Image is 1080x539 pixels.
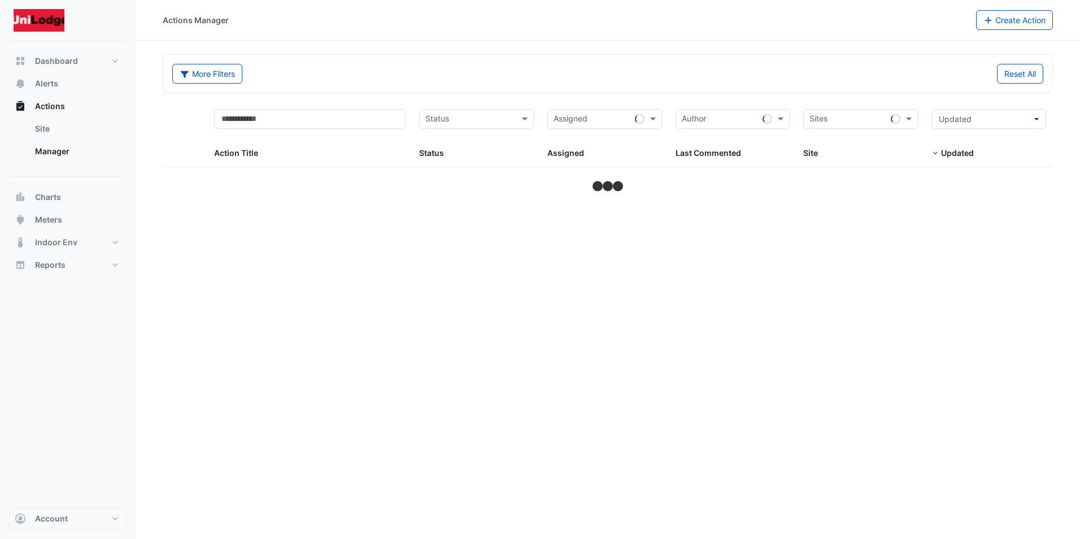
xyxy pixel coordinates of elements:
button: Updated [931,109,1046,129]
span: Status [419,148,444,158]
span: Dashboard [35,55,78,67]
app-icon: Reports [15,259,26,271]
button: Actions [9,95,127,118]
button: Reset All [997,64,1043,84]
button: Indoor Env [9,231,127,254]
app-icon: Alerts [15,78,26,89]
div: Actions Manager [163,14,229,26]
button: Create Action [976,10,1053,30]
app-icon: Dashboard [15,55,26,67]
button: Reports [9,254,127,276]
span: Updated [939,114,972,124]
a: Site [26,118,127,140]
span: Site [803,148,818,158]
app-icon: Charts [15,192,26,203]
span: Reports [35,259,66,271]
span: Account [35,513,68,524]
img: Company Logo [14,9,64,32]
button: Alerts [9,72,127,95]
div: Actions [9,118,127,167]
span: Indoor Env [35,237,77,248]
app-icon: Actions [15,101,26,112]
span: Meters [35,214,62,225]
app-icon: Indoor Env [15,237,26,248]
span: Charts [35,192,61,203]
span: Last Commented [676,148,741,158]
button: More Filters [172,64,242,84]
button: Charts [9,186,127,208]
span: Actions [35,101,65,112]
span: Alerts [35,78,58,89]
span: Assigned [547,148,584,158]
span: Updated [941,148,974,158]
a: Manager [26,140,127,163]
button: Meters [9,208,127,231]
span: Action Title [214,148,258,158]
button: Dashboard [9,50,127,72]
button: Account [9,507,127,530]
app-icon: Meters [15,214,26,225]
